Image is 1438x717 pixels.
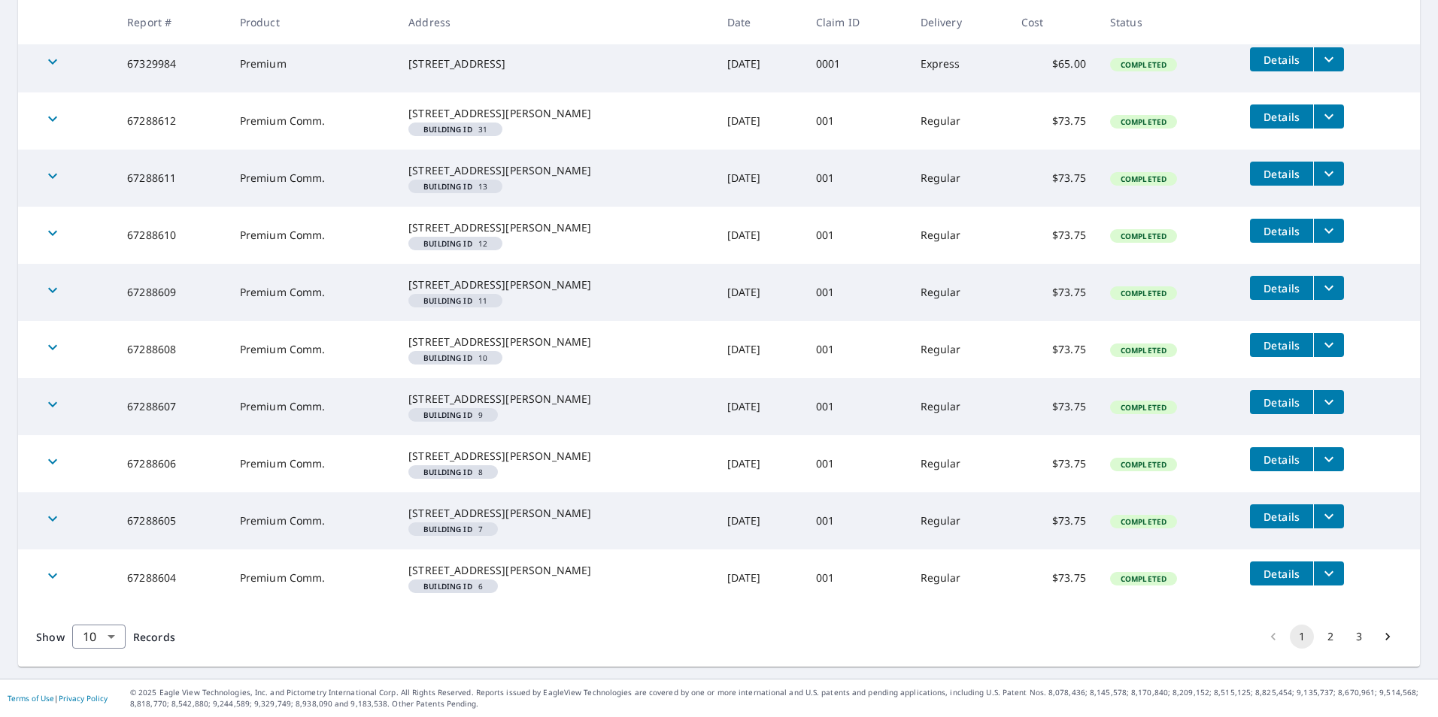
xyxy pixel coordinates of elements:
em: Building ID [423,468,472,476]
td: 001 [804,321,909,378]
td: 001 [804,150,909,207]
td: $73.75 [1009,264,1098,321]
em: Building ID [423,126,472,133]
span: Completed [1112,174,1176,184]
td: 67288608 [115,321,227,378]
td: 001 [804,264,909,321]
td: 001 [804,435,909,492]
em: Building ID [423,411,472,419]
div: [STREET_ADDRESS][PERSON_NAME] [408,392,702,407]
span: Details [1259,167,1304,181]
button: detailsBtn-67288610 [1250,219,1313,243]
span: 9 [414,411,492,419]
span: Completed [1112,231,1176,241]
button: detailsBtn-67288606 [1250,447,1313,471]
div: [STREET_ADDRESS][PERSON_NAME] [408,506,702,521]
td: [DATE] [715,378,804,435]
td: 67329984 [115,35,227,92]
td: $73.75 [1009,549,1098,607]
span: 12 [414,240,496,247]
td: Premium [228,35,396,92]
td: 001 [804,207,909,264]
span: Details [1259,510,1304,524]
td: $73.75 [1009,378,1098,435]
button: detailsBtn-67288611 [1250,162,1313,186]
button: filesDropdownBtn-67329984 [1313,47,1344,71]
td: 67288604 [115,549,227,607]
span: Completed [1112,573,1176,584]
a: Terms of Use [8,693,54,703]
button: filesDropdownBtn-67288610 [1313,219,1344,243]
button: filesDropdownBtn-67288608 [1313,333,1344,357]
td: 001 [804,492,909,549]
div: Show 10 records [72,625,126,649]
td: Premium Comm. [228,207,396,264]
td: Premium Comm. [228,264,396,321]
span: Details [1259,395,1304,410]
td: [DATE] [715,35,804,92]
td: Premium Comm. [228,150,396,207]
td: Premium Comm. [228,378,396,435]
span: Details [1259,224,1304,238]
td: Regular [909,150,1009,207]
div: [STREET_ADDRESS] [408,56,702,71]
td: $73.75 [1009,92,1098,150]
span: Details [1259,281,1304,295]
button: filesDropdownBtn-67288611 [1313,162,1344,186]
td: Regular [909,549,1009,607]
nav: pagination navigation [1259,625,1402,649]
span: 8 [414,468,492,476]
td: 67288605 [115,492,227,549]
td: [DATE] [715,492,804,549]
td: Regular [909,207,1009,264]
span: 6 [414,582,492,590]
td: [DATE] [715,321,804,378]
td: 001 [804,378,909,435]
td: 001 [804,549,909,607]
span: 31 [414,126,496,133]
td: Premium Comm. [228,435,396,492]
td: Regular [909,435,1009,492]
button: filesDropdownBtn-67288605 [1313,504,1344,528]
td: 0001 [804,35,909,92]
button: detailsBtn-67288612 [1250,104,1313,129]
button: filesDropdownBtn-67288606 [1313,447,1344,471]
td: $73.75 [1009,321,1098,378]
div: [STREET_ADDRESS][PERSON_NAME] [408,563,702,578]
span: Completed [1112,516,1176,527]
td: 67288610 [115,207,227,264]
span: Details [1259,338,1304,352]
button: Go to page 2 [1318,625,1342,649]
span: Details [1259,452,1304,467]
td: $73.75 [1009,207,1098,264]
td: $73.75 [1009,492,1098,549]
button: Go to next page [1376,625,1400,649]
td: Premium Comm. [228,321,396,378]
button: detailsBtn-67288605 [1250,504,1313,528]
td: Premium Comm. [228,92,396,150]
td: Premium Comm. [228,492,396,549]
td: 67288611 [115,150,227,207]
span: Completed [1112,345,1176,355]
span: Completed [1112,59,1176,70]
td: [DATE] [715,92,804,150]
em: Building ID [423,240,472,247]
button: page 1 [1290,625,1314,649]
div: [STREET_ADDRESS][PERSON_NAME] [408,277,702,292]
a: Privacy Policy [59,693,108,703]
span: Completed [1112,402,1176,413]
td: 67288609 [115,264,227,321]
span: 10 [414,354,496,362]
td: [DATE] [715,549,804,607]
td: $73.75 [1009,435,1098,492]
span: Details [1259,53,1304,67]
div: [STREET_ADDRESS][PERSON_NAME] [408,163,702,178]
span: 11 [414,297,496,304]
td: [DATE] [715,264,804,321]
div: 10 [72,616,126,658]
em: Building ID [423,297,472,304]
button: detailsBtn-67288608 [1250,333,1313,357]
td: [DATE] [715,207,804,264]
button: detailsBtn-67288604 [1250,561,1313,585]
span: 13 [414,183,496,190]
